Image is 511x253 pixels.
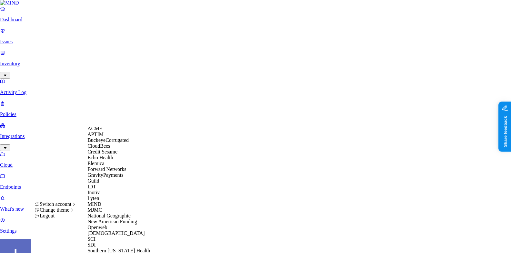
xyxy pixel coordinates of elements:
span: Openweb [87,225,107,230]
span: ACME [87,126,102,131]
span: MJMC [87,207,102,213]
span: [DEMOGRAPHIC_DATA] [87,230,145,236]
span: APTIM [87,132,104,137]
span: CloudBees [87,143,110,149]
span: Elemica [87,161,104,166]
span: GravityPayments [87,172,123,178]
span: SDI [87,242,96,248]
span: Echo Health [87,155,113,160]
span: Lyten [87,195,99,201]
span: Forward Networks [87,166,126,172]
span: New American Funding [87,219,137,224]
span: Inotiv [87,190,100,195]
span: Change theme [40,207,69,213]
span: IDT [87,184,96,189]
span: Switch account [40,201,71,207]
span: Guild [87,178,99,184]
span: Credit Sesame [87,149,117,154]
span: BuckeyeCorrugated [87,137,129,143]
div: Logout [35,213,77,219]
span: National Geographic [87,213,131,218]
span: SCI [87,236,95,242]
span: MIND [87,201,101,207]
